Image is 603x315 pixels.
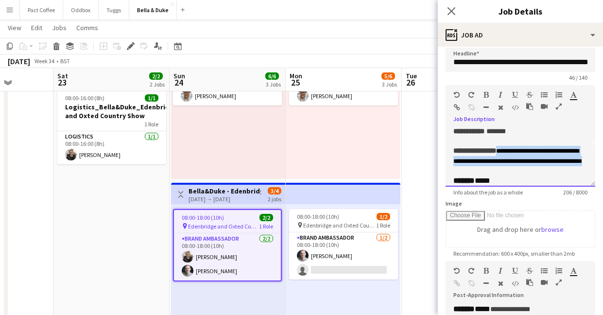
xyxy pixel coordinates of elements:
span: Edit [31,23,42,32]
button: HTML Code [512,104,518,111]
div: [DATE] → [DATE] [189,195,261,203]
button: Text Color [570,91,577,99]
span: 2/2 [149,72,163,80]
div: 3 Jobs [382,81,397,88]
button: Bold [482,91,489,99]
span: Edenbridge and Oxted Country Show [303,222,376,229]
button: Strikethrough [526,91,533,99]
span: View [8,23,21,32]
span: 08:00-16:00 (8h) [65,94,104,102]
div: [DATE] [8,56,30,66]
span: 1/2 [377,213,390,220]
button: Undo [453,91,460,99]
button: Horizontal Line [482,280,489,287]
button: Bold [482,267,489,275]
span: 206 / 8000 [555,189,595,196]
button: Clear Formatting [497,104,504,111]
button: Redo [468,267,475,275]
span: 08:00-18:00 (10h) [182,214,224,221]
app-job-card: 08:00-18:00 (10h)2/2 Edenbridge and Oxted Country Show1 RoleBrand Ambassador2/208:00-18:00 (10h)[... [173,209,282,281]
button: Ordered List [555,267,562,275]
span: 08:00-18:00 (10h) [297,213,339,220]
span: 1/1 [145,94,158,102]
span: 2/2 [259,214,273,221]
span: 1 Role [259,223,273,230]
div: 2 jobs [268,194,281,203]
h3: Logistics_Bella&Duke_Edenbridge and Oxted Country Show [57,103,166,120]
button: Tuggs [99,0,129,19]
button: HTML Code [512,280,518,287]
button: Redo [468,91,475,99]
span: 6/6 [265,72,279,80]
button: Insert video [541,279,548,286]
app-job-card: 08:00-18:00 (10h)1/2 Edenbridge and Oxted Country Show1 RoleBrand Ambassador1/208:00-18:00 (10h)[... [289,209,398,280]
span: 24 [172,77,185,88]
button: Italic [497,91,504,99]
span: 1 Role [144,121,158,128]
span: Tue [406,71,417,80]
span: Recommendation: 600 x 400px, smaller than 2mb [446,250,583,257]
button: Oddbox [63,0,99,19]
button: Paste as plain text [526,279,533,286]
span: Sat [57,71,68,80]
a: Jobs [48,21,70,34]
a: Edit [27,21,46,34]
div: BST [60,57,70,65]
button: Unordered List [541,91,548,99]
button: Strikethrough [526,267,533,275]
span: Mon [290,71,302,80]
app-job-card: 08:00-16:00 (8h)1/1Logistics_Bella&Duke_Edenbridge and Oxted Country Show1 RoleLogistics1/108:00-... [57,88,166,164]
div: 2 Jobs [150,81,165,88]
span: 5/6 [381,72,395,80]
a: Comms [72,21,102,34]
div: Job Ad [438,23,603,47]
button: Fullscreen [555,279,562,286]
span: Comms [76,23,98,32]
button: Horizontal Line [482,104,489,111]
span: Edenbridge and Oxted Country Show [188,223,259,230]
button: Undo [453,267,460,275]
button: Underline [512,267,518,275]
span: 25 [288,77,302,88]
span: 1 Role [376,222,390,229]
span: 26 [404,77,417,88]
span: 46 / 140 [561,74,595,81]
button: Unordered List [541,267,548,275]
button: Pact Coffee [20,0,63,19]
span: Jobs [52,23,67,32]
span: Sun [173,71,185,80]
span: 3/4 [268,187,281,194]
button: Italic [497,267,504,275]
span: 23 [56,77,68,88]
a: View [4,21,25,34]
button: Insert video [541,103,548,110]
span: Week 34 [32,57,56,65]
div: 3 Jobs [266,81,281,88]
button: Clear Formatting [497,280,504,287]
button: Underline [512,91,518,99]
h3: Bella&Duke - Edenbridge and Oxted Country Show [189,187,261,195]
button: Ordered List [555,91,562,99]
button: Bella & Duke [129,0,177,19]
span: Info about the job as a whole [446,189,531,196]
app-card-role: Brand Ambassador2/208:00-18:00 (10h)[PERSON_NAME][PERSON_NAME] [174,233,281,280]
app-card-role: Brand Ambassador1/208:00-18:00 (10h)[PERSON_NAME] [289,232,398,280]
app-card-role: Logistics1/108:00-16:00 (8h)[PERSON_NAME] [57,131,166,164]
button: Fullscreen [555,103,562,110]
h3: Job Details [438,5,603,17]
button: Insert Link [453,104,460,111]
button: Text Color [570,267,577,275]
button: Paste as plain text [526,103,533,110]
